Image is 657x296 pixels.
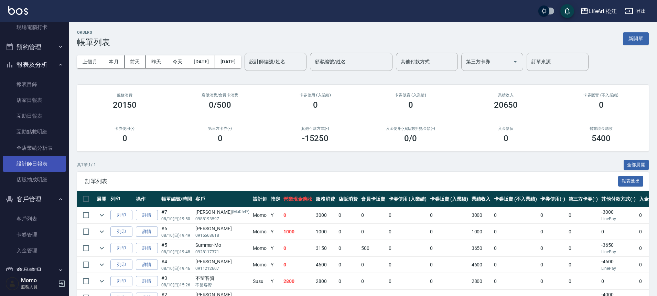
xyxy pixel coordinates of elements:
[470,207,493,223] td: 3000
[251,240,269,256] td: Momo
[3,124,66,140] a: 互助點數明細
[194,191,251,207] th: 客戶
[623,32,649,45] button: 新開單
[103,55,125,68] button: 本月
[160,191,194,207] th: 帳單編號/時間
[359,224,387,240] td: 0
[371,126,450,131] h2: 入金使用(-) /點數折抵金額(-)
[408,100,413,110] h3: 0
[466,126,545,131] h2: 入金儲值
[161,249,192,255] p: 08/10 (日) 19:48
[195,275,249,282] div: 不留客資
[567,207,600,223] td: 0
[622,5,649,18] button: 登出
[97,243,107,253] button: expand row
[160,207,194,223] td: #7
[269,224,282,240] td: Y
[302,134,329,143] h3: -15250
[567,191,600,207] th: 第三方卡券(-)
[314,257,337,273] td: 4600
[387,224,429,240] td: 0
[77,30,110,35] h2: ORDERS
[387,240,429,256] td: 0
[161,216,192,222] p: 08/10 (日) 19:50
[600,191,637,207] th: 其他付款方式(-)
[3,108,66,124] a: 互助日報表
[314,224,337,240] td: 1000
[136,260,158,270] a: 詳情
[337,257,359,273] td: 0
[181,93,259,97] h2: 店販消費 /會員卡消費
[359,257,387,273] td: 0
[125,55,146,68] button: 前天
[6,277,19,290] img: Person
[494,100,518,110] h3: 20650
[77,162,96,168] p: 共 7 筆, 1 / 1
[3,190,66,208] button: 客戶管理
[600,207,637,223] td: -3000
[492,191,538,207] th: 卡券販賣 (不入業績)
[122,134,127,143] h3: 0
[109,191,134,207] th: 列印
[160,257,194,273] td: #4
[21,277,56,284] h5: Momo
[195,249,249,255] p: 0928117371
[282,273,314,289] td: 2800
[601,249,636,255] p: LinePay
[85,93,164,97] h3: 服務消費
[282,224,314,240] td: 1000
[578,4,620,18] button: LifeArt 松江
[8,6,28,15] img: Logo
[567,240,600,256] td: 0
[232,209,249,216] p: (Mo054*)
[314,191,337,207] th: 服務消費
[95,191,109,207] th: 展開
[504,134,508,143] h3: 0
[195,209,249,216] div: [PERSON_NAME]
[600,257,637,273] td: -4600
[269,191,282,207] th: 指定
[136,226,158,237] a: 詳情
[601,216,636,222] p: LinePay
[428,257,470,273] td: 0
[161,282,192,288] p: 08/10 (日) 15:26
[428,224,470,240] td: 0
[251,273,269,289] td: Susu
[601,265,636,272] p: LinePay
[269,240,282,256] td: Y
[269,273,282,289] td: Y
[167,55,189,68] button: 今天
[251,191,269,207] th: 設計師
[3,156,66,172] a: 設計師日報表
[618,176,644,187] button: 報表匯出
[337,191,359,207] th: 店販消費
[146,55,167,68] button: 昨天
[492,273,538,289] td: 0
[85,178,618,185] span: 訂單列表
[215,55,241,68] button: [DATE]
[77,55,103,68] button: 上個月
[600,224,637,240] td: 0
[251,207,269,223] td: Momo
[359,240,387,256] td: 500
[110,260,132,270] button: 列印
[195,265,249,272] p: 0911212607
[600,273,637,289] td: 0
[195,225,249,232] div: [PERSON_NAME]
[562,126,640,131] h2: 營業現金應收
[589,7,617,15] div: LifeArt 松江
[492,257,538,273] td: 0
[282,207,314,223] td: 0
[3,38,66,56] button: 預約管理
[492,240,538,256] td: 0
[282,240,314,256] td: 0
[539,191,567,207] th: 卡券使用(-)
[161,265,192,272] p: 08/10 (日) 19:46
[251,224,269,240] td: Momo
[195,232,249,239] p: 0916568618
[282,191,314,207] th: 營業現金應收
[387,191,429,207] th: 卡券使用 (入業績)
[539,224,567,240] td: 0
[3,172,66,188] a: 店販抽成明細
[161,232,192,239] p: 08/10 (日) 19:49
